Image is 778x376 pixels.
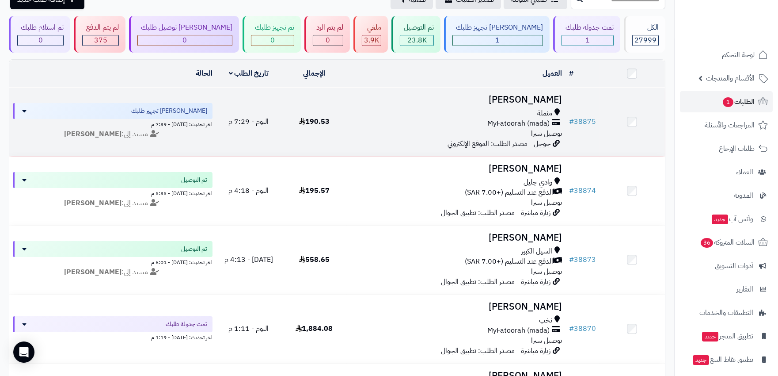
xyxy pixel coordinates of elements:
span: 375 [94,35,107,46]
span: جوجل - مصدر الطلب: الموقع الإلكتروني [448,138,550,149]
a: تمت جدولة طلبك 1 [551,16,622,53]
div: الكل [632,23,659,33]
span: لوحة التحكم [722,49,755,61]
div: مسند إلى: [6,198,219,208]
span: تطبيق نقاط البيع [692,353,753,366]
span: 0 [38,35,43,46]
span: اليوم - 7:29 م [228,116,269,127]
div: مسند إلى: [6,129,219,139]
span: MyFatoorah (mada) [487,119,550,129]
a: تم استلام طلبك 0 [7,16,72,53]
span: وادي جليل [524,177,552,188]
a: السلات المتروكة36 [680,232,773,253]
a: #38873 [569,254,596,265]
a: الكل27999 [622,16,667,53]
span: توصيل شبرا [531,128,562,139]
span: # [569,116,574,127]
div: تم تجهيز طلبك [251,23,294,33]
div: 1 [453,35,543,46]
div: تم استلام طلبك [17,23,64,33]
span: نخب [539,315,552,326]
a: لوحة التحكم [680,44,773,65]
a: طلبات الإرجاع [680,138,773,159]
span: الطلبات [722,96,755,108]
a: لم يتم الرد 0 [303,16,352,53]
span: [DATE] - 4:13 م [224,254,273,265]
a: تاريخ الطلب [229,68,269,79]
span: 27999 [634,35,657,46]
span: 3.9K [364,35,379,46]
h3: [PERSON_NAME] [350,164,562,174]
span: MyFatoorah (mada) [487,326,550,336]
div: 3855 [362,35,381,46]
a: #38874 [569,185,596,196]
span: الدفع عند التسليم (+7.00 SAR) [465,188,553,198]
a: وآتس آبجديد [680,208,773,230]
div: Open Intercom Messenger [13,341,34,363]
span: 36 [701,238,713,248]
span: 1 [723,97,733,107]
span: 1 [495,35,500,46]
span: السلات المتروكة [700,236,755,249]
img: logo-2.png [718,25,770,43]
span: 0 [326,35,330,46]
div: 375 [83,35,118,46]
div: [PERSON_NAME] توصيل طلبك [137,23,232,33]
span: تم التوصيل [181,245,207,253]
a: [PERSON_NAME] تجهيز طلبك 1 [442,16,551,53]
span: تطبيق المتجر [701,330,753,342]
a: المراجعات والأسئلة [680,115,773,136]
a: تطبيق نقاط البيعجديد [680,349,773,370]
span: التقارير [736,283,753,295]
span: زيارة مباشرة - مصدر الطلب: تطبيق الجوال [441,207,550,218]
div: 1 [562,35,613,46]
div: 0 [251,35,293,46]
span: الدفع عند التسليم (+7.00 SAR) [465,257,553,267]
strong: [PERSON_NAME] [64,129,121,139]
span: # [569,323,574,334]
span: 1 [585,35,590,46]
span: اليوم - 4:18 م [228,185,269,196]
a: # [569,68,573,79]
span: توصيل شبرا [531,335,562,346]
span: العملاء [736,166,753,178]
span: أدوات التسويق [715,260,753,272]
span: وآتس آب [711,213,753,225]
span: 190.53 [299,116,330,127]
div: ملغي [362,23,381,33]
span: جديد [712,215,728,224]
a: الحالة [196,68,213,79]
a: الإجمالي [303,68,325,79]
span: 0 [270,35,275,46]
a: تم تجهيز طلبك 0 [241,16,302,53]
h3: [PERSON_NAME] [350,302,562,312]
a: تم التوصيل 23.8K [390,16,442,53]
div: اخر تحديث: [DATE] - 6:01 م [13,257,213,266]
div: تم التوصيل [400,23,433,33]
strong: [PERSON_NAME] [64,267,121,277]
a: [PERSON_NAME] توصيل طلبك 0 [127,16,241,53]
span: توصيل شبرا [531,197,562,208]
span: التطبيقات والخدمات [699,307,753,319]
span: المراجعات والأسئلة [705,119,755,131]
span: جديد [702,332,718,341]
span: المدونة [734,189,753,202]
div: اخر تحديث: [DATE] - 5:35 م [13,188,213,197]
a: الطلبات1 [680,91,773,112]
span: تم التوصيل [181,176,207,184]
a: التطبيقات والخدمات [680,302,773,323]
div: 0 [138,35,232,46]
a: التقارير [680,279,773,300]
span: توصيل شبرا [531,266,562,277]
span: 558.65 [299,254,330,265]
span: [PERSON_NAME] تجهيز طلبك [131,107,207,115]
a: المدونة [680,185,773,206]
span: 0 [182,35,187,46]
span: طلبات الإرجاع [719,142,755,155]
span: جديد [693,355,709,365]
span: زيارة مباشرة - مصدر الطلب: تطبيق الجوال [441,345,550,356]
div: اخر تحديث: [DATE] - 1:19 م [13,332,213,341]
div: مسند إلى: [6,267,219,277]
div: 0 [18,35,63,46]
a: تطبيق المتجرجديد [680,326,773,347]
